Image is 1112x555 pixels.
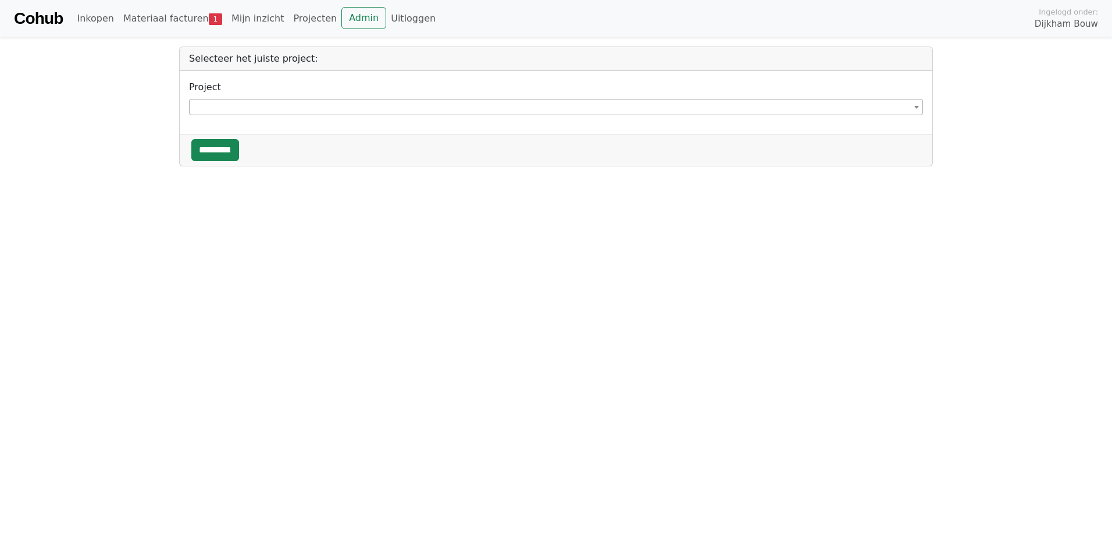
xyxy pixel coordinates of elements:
[14,5,63,33] a: Cohub
[72,7,118,30] a: Inkopen
[180,47,932,71] div: Selecteer het juiste project:
[341,7,386,29] a: Admin
[288,7,341,30] a: Projecten
[1039,6,1098,17] span: Ingelogd onder:
[119,7,227,30] a: Materiaal facturen1
[227,7,289,30] a: Mijn inzicht
[386,7,440,30] a: Uitloggen
[1035,17,1098,31] span: Dijkham Bouw
[209,13,222,25] span: 1
[189,80,221,94] label: Project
